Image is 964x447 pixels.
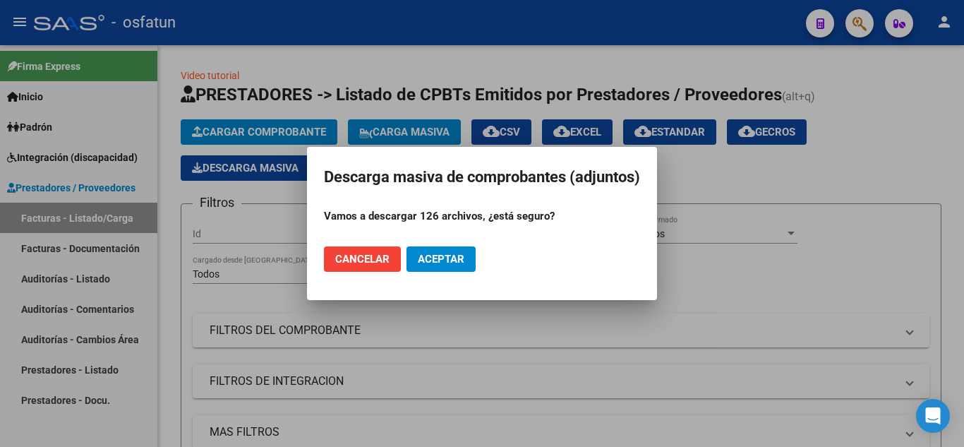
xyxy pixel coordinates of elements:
button: Cancelar [324,246,401,272]
div: Open Intercom Messenger [916,399,950,433]
span: Aceptar [418,253,464,266]
button: Aceptar [406,246,476,272]
span: Cancelar [335,253,390,266]
p: Vamos a descargar 126 archivos, ¿está seguro? [324,208,640,225]
h2: Descarga masiva de comprobantes (adjuntos) [324,164,640,191]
